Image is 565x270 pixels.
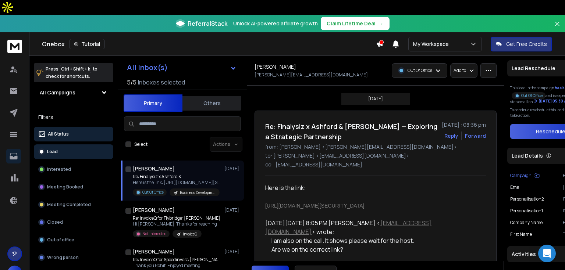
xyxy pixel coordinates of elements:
p: [EMAIL_ADDRESS][DOMAIN_NAME] [276,161,362,168]
p: Not Interested [142,231,167,237]
button: Close banner [552,19,562,37]
p: Wrong person [47,255,79,260]
p: Campaign [510,173,532,179]
div: Are we on the correct link? [271,245,480,254]
p: [DATE] [368,96,383,102]
p: Lead Reschedule [512,65,555,72]
p: Interested [47,166,71,172]
p: All Status [48,131,69,137]
div: [DATE][DATE] 8:05 PM [PERSON_NAME] < > wrote: [265,219,480,236]
p: from: [PERSON_NAME] <[PERSON_NAME][EMAIL_ADDRESS][DOMAIN_NAME]> [265,143,486,151]
button: Wrong person [34,250,113,265]
p: Here is the link: [URL][DOMAIN_NAME][SECURITY_DATA] [DATE], [133,180,221,186]
button: Campaign [510,173,540,179]
p: Unlock AI-powered affiliate growth [233,20,318,27]
p: Re: Finalysiz x Ashford & [133,174,221,180]
p: Business Development - Fractional CFO Firms [180,190,215,195]
p: Company Name [510,220,543,226]
h1: [PERSON_NAME] [133,165,175,172]
button: Lead [34,144,113,159]
h3: Inboxes selected [138,78,185,87]
button: Meeting Booked [34,180,113,194]
button: Get Free Credits [491,37,552,51]
p: [DATE] [224,166,241,172]
p: Personalisation1 [510,208,543,214]
p: Out Of Office [521,93,543,98]
p: Re: InvoiceQ for Speedinvest: [PERSON_NAME] [133,257,221,263]
p: [DATE] : 08:36 pm [442,121,486,129]
button: Others [182,95,241,111]
span: 5 / 5 [127,78,136,87]
p: to: [PERSON_NAME] <[EMAIL_ADDRESS][DOMAIN_NAME]> [265,152,486,159]
button: Interested [34,162,113,177]
p: Closed [47,219,63,225]
h1: [PERSON_NAME] [133,206,175,214]
p: [DATE] [224,207,241,213]
p: [DATE] [224,249,241,255]
div: Forward [465,132,486,140]
span: → [379,20,384,27]
p: Meeting Booked [47,184,83,190]
button: Out of office [34,233,113,247]
p: [PERSON_NAME][EMAIL_ADDRESS][DOMAIN_NAME] [255,72,368,78]
p: cc: [265,161,273,168]
p: Get Free Credits [506,40,547,48]
span: ReferralStack [188,19,227,28]
button: Closed [34,215,113,230]
h3: Filters [34,112,113,122]
label: Select [134,141,148,147]
button: Primary [124,94,182,112]
p: Personalisation2 [510,196,544,202]
button: Reply [444,132,458,140]
p: My Workspace [413,40,452,48]
p: Lead [47,149,58,155]
p: First Name [510,231,532,237]
a: [URL][DOMAIN_NAME][SECURITY_DATA] [265,203,364,209]
p: Meeting Completed [47,202,91,208]
h1: [PERSON_NAME] [133,248,175,255]
h1: All Inbox(s) [127,64,168,71]
p: Re: InvoiceQ for Flybridge: [PERSON_NAME] [133,215,220,221]
p: Press to check for shortcuts. [46,65,97,80]
button: Meeting Completed [34,197,113,212]
button: All Status [34,127,113,141]
button: Claim Lifetime Deal→ [321,17,390,30]
p: Thank you Rohit. Enjoyed meeting [133,263,221,269]
p: Hi [PERSON_NAME], Thanks for reaching [133,221,220,227]
h1: All Campaigns [40,89,75,96]
p: Add to [454,68,466,73]
div: Open Intercom Messenger [538,245,556,262]
div: Onebox [42,39,376,49]
span: Ctrl + Shift + k [60,65,91,73]
div: I am also on the call. It shows please wait for the host. [271,236,480,245]
button: Tutorial [69,39,105,49]
p: Out Of Office [408,68,432,73]
h1: Re: Finalysiz x Ashford & [PERSON_NAME] — Exploring a Strategic Partnership [265,121,437,142]
p: Lead Details [512,152,543,159]
div: Here is the link: [265,183,480,210]
button: All Inbox(s) [121,60,242,75]
p: Out Of Office [142,190,164,195]
button: All Campaigns [34,85,113,100]
h1: [PERSON_NAME] [255,63,296,71]
p: Email [510,184,522,190]
p: Out of office [47,237,74,243]
p: InvoiceQ [183,231,197,237]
